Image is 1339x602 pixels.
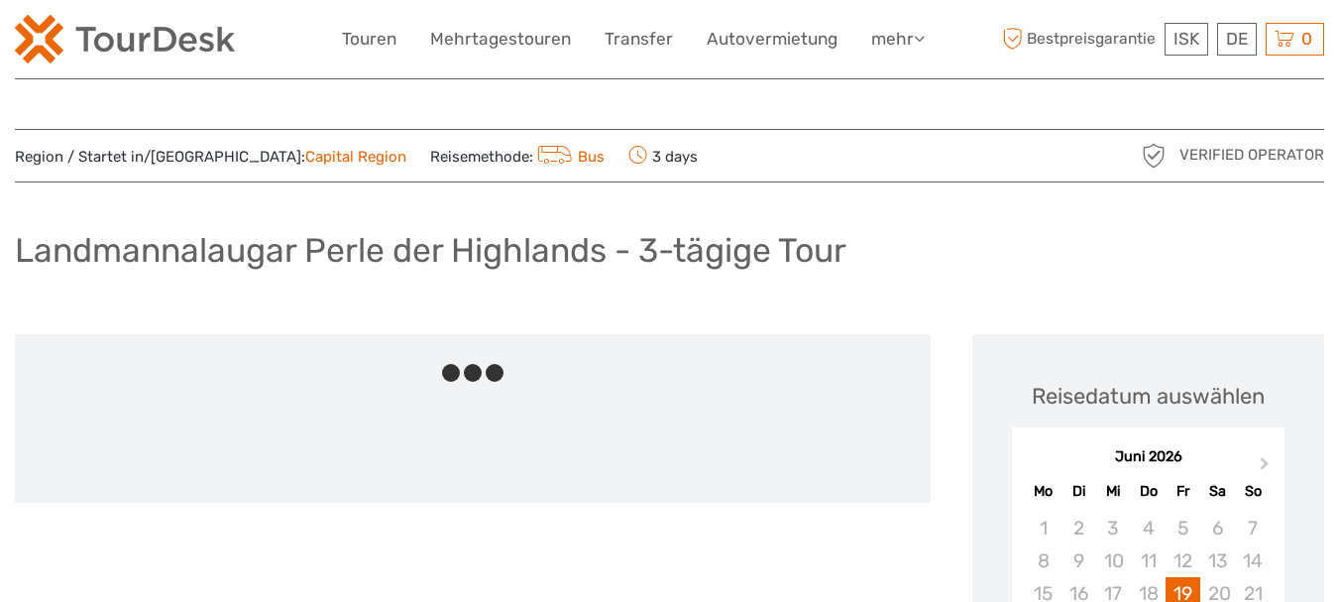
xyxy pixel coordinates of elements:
a: Bus [533,148,605,166]
div: Not available Mittwoch, 3. Juni 2026 [1096,512,1131,544]
span: 3 days [628,142,698,170]
div: Not available Samstag, 13. Juni 2026 [1200,544,1235,577]
span: Reisemethode: [430,142,605,170]
div: Not available Montag, 1. Juni 2026 [1026,512,1060,544]
button: Next Month [1251,452,1283,484]
div: DE [1217,23,1257,56]
div: Di [1061,478,1096,505]
div: Not available Donnerstag, 4. Juni 2026 [1131,512,1166,544]
div: Juni 2026 [1012,447,1284,468]
a: Capital Region [305,148,406,166]
div: Mi [1096,478,1131,505]
div: Not available Dienstag, 9. Juni 2026 [1061,544,1096,577]
div: Not available Freitag, 5. Juni 2026 [1166,512,1200,544]
img: verified_operator_grey_128.png [1138,140,1170,172]
a: Transfer [605,25,673,54]
div: Reisedatum auswählen [1032,381,1265,412]
div: Not available Mittwoch, 10. Juni 2026 [1096,544,1131,577]
div: Do [1131,478,1166,505]
div: Not available Samstag, 6. Juni 2026 [1200,512,1235,544]
div: Fr [1166,478,1200,505]
div: Not available Sonntag, 7. Juni 2026 [1235,512,1270,544]
span: 0 [1298,29,1315,49]
div: Not available Freitag, 12. Juni 2026 [1166,544,1200,577]
a: mehr [871,25,925,54]
a: Mehrtagestouren [430,25,571,54]
div: Not available Montag, 8. Juni 2026 [1026,544,1060,577]
div: Not available Dienstag, 2. Juni 2026 [1061,512,1096,544]
div: Not available Donnerstag, 11. Juni 2026 [1131,544,1166,577]
span: Verified Operator [1179,145,1324,166]
a: Autovermietung [707,25,837,54]
div: Not available Sonntag, 14. Juni 2026 [1235,544,1270,577]
div: Mo [1026,478,1060,505]
div: So [1235,478,1270,505]
span: ISK [1173,29,1199,49]
div: Sa [1200,478,1235,505]
span: Bestpreisgarantie [997,23,1160,56]
img: 120-15d4194f-c635-41b9-a512-a3cb382bfb57_logo_small.png [15,15,235,63]
span: Region / Startet in/[GEOGRAPHIC_DATA]: [15,147,406,168]
a: Touren [342,25,396,54]
h1: Landmannalaugar Perle der Highlands - 3-tägige Tour [15,230,846,271]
